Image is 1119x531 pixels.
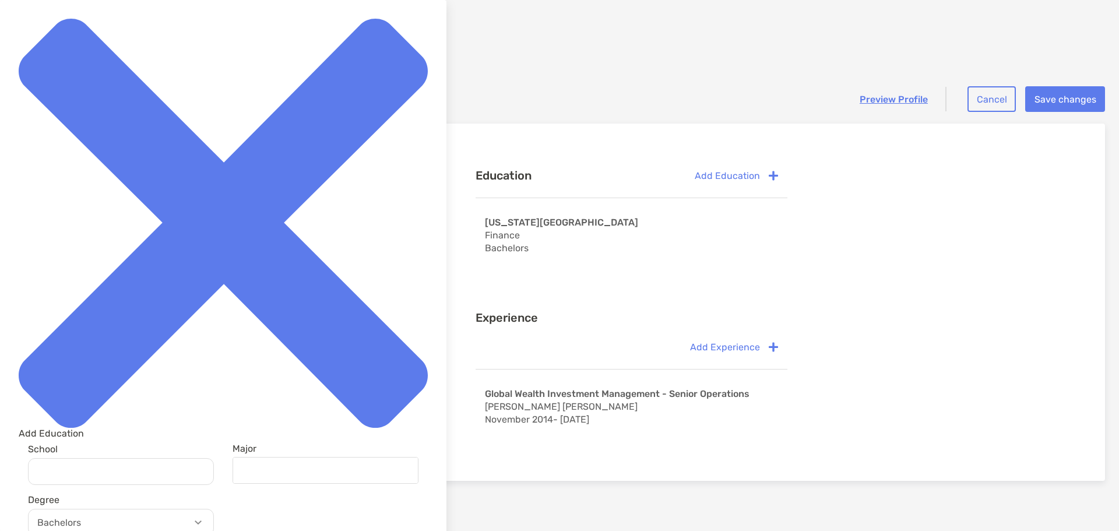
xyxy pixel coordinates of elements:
[19,428,428,439] div: Add Education
[31,515,216,530] p: Bachelors
[28,444,214,455] label: School
[233,444,256,453] label: Major
[19,19,428,428] img: close modal icon
[28,494,214,505] div: Degree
